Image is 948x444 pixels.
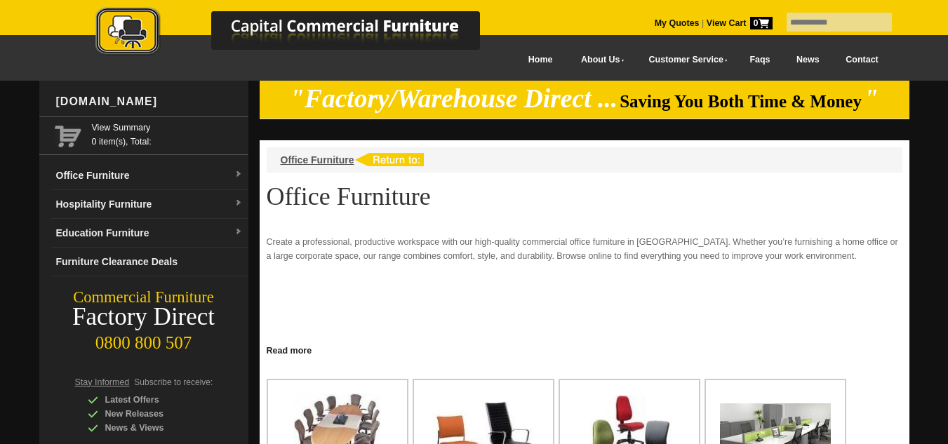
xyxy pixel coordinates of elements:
[88,393,221,407] div: Latest Offers
[783,44,832,76] a: News
[51,219,248,248] a: Education Furnituredropdown
[57,7,548,62] a: Capital Commercial Furniture Logo
[267,235,902,263] p: Create a professional, productive workspace with our high-quality commercial office furniture in ...
[92,121,243,147] span: 0 item(s), Total:
[51,190,248,219] a: Hospitality Furnituredropdown
[39,326,248,353] div: 0800 800 507
[39,288,248,307] div: Commercial Furniture
[92,121,243,135] a: View Summary
[57,7,548,58] img: Capital Commercial Furniture Logo
[707,18,773,28] strong: View Cart
[620,92,862,111] span: Saving You Both Time & Money
[832,44,891,76] a: Contact
[566,44,633,76] a: About Us
[737,44,784,76] a: Faqs
[134,377,213,387] span: Subscribe to receive:
[39,307,248,327] div: Factory Direct
[88,407,221,421] div: New Releases
[234,228,243,236] img: dropdown
[704,18,772,28] a: View Cart0
[267,183,902,210] h1: Office Furniture
[75,377,130,387] span: Stay Informed
[88,421,221,435] div: News & Views
[864,84,879,113] em: "
[290,84,617,113] em: "Factory/Warehouse Direct ...
[51,81,248,123] div: [DOMAIN_NAME]
[234,170,243,179] img: dropdown
[51,161,248,190] a: Office Furnituredropdown
[354,153,424,166] img: return to
[633,44,736,76] a: Customer Service
[234,199,243,208] img: dropdown
[281,154,354,166] a: Office Furniture
[655,18,700,28] a: My Quotes
[750,17,773,29] span: 0
[51,248,248,276] a: Furniture Clearance Deals
[260,340,909,358] a: Click to read more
